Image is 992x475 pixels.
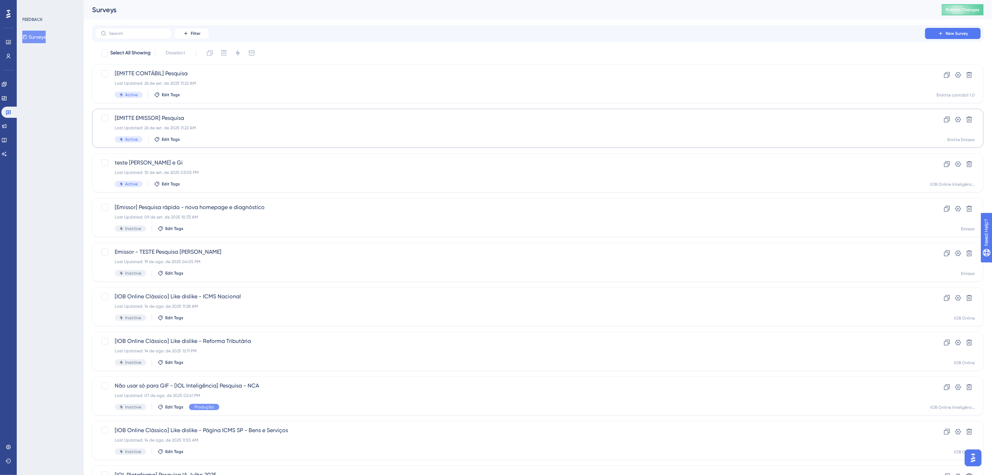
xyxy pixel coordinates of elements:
iframe: UserGuiding AI Assistant Launcher [963,447,984,468]
input: Search [109,31,166,36]
button: Edit Tags [158,404,183,410]
div: Last Updated: 10 de set. de 2025 03:05 PM [115,170,905,175]
span: Produção [195,404,214,410]
button: Edit Tags [154,181,180,187]
span: Inactive [125,360,141,365]
span: Filter [191,31,200,36]
span: Active [125,92,138,98]
div: Last Updated: 09 de set. de 2025 10:33 AM [115,214,905,220]
span: Inactive [125,449,141,454]
button: Edit Tags [154,137,180,142]
button: Filter [174,28,209,39]
div: IOB Online [954,360,975,366]
span: Inactive [125,404,141,410]
div: IOB Online [954,449,975,455]
span: Não usar só para GIF - [IOL Inteligência] Pesquisa - NCA [115,382,905,390]
span: Edit Tags [162,92,180,98]
span: [Emissor] Pesquisa rápida - nova homepage e diagnóstico [115,203,905,212]
div: Emissor [961,226,975,232]
span: Edit Tags [162,137,180,142]
span: Need Help? [16,2,44,10]
span: Inactive [125,270,141,276]
span: Inactive [125,315,141,321]
button: Edit Tags [154,92,180,98]
div: Emittte contábil 1.0 [937,92,975,98]
div: Last Updated: 26 de set. de 2025 11:22 AM [115,125,905,131]
button: Edit Tags [158,449,183,454]
span: Active [125,137,138,142]
div: Surveys [92,5,924,15]
div: IOB Online Inteligência [930,182,975,187]
span: [IOB Online Clássico] Like dislike - ICMS Nacional [115,292,905,301]
span: Edit Tags [165,360,183,365]
div: FEEDBACK [22,17,43,22]
div: IOB Online Inteligência [930,405,975,410]
div: Last Updated: 26 de set. de 2025 11:22 AM [115,81,905,86]
span: [IOB Online Clássico] Like dislike - Página ICMS SP - Bens e Serviços [115,426,905,435]
div: Emitte Emissor [947,137,975,143]
div: Last Updated: 14 de ago. de 2025 11:28 AM [115,304,905,309]
span: Inactive [125,226,141,231]
button: Surveys [22,31,46,43]
span: Deselect [166,49,185,57]
button: New Survey [925,28,981,39]
span: teste [PERSON_NAME] e Gi [115,159,905,167]
button: Edit Tags [158,226,183,231]
span: [EMITTE CONTÁBIL] Pesquisa [115,69,905,78]
span: Active [125,181,138,187]
div: Last Updated: 19 de ago. de 2025 04:05 PM [115,259,905,265]
span: Select All Showing [110,49,151,57]
span: [EMITTE EMISSOR] Pesquisa [115,114,905,122]
span: Publish Changes [946,7,979,13]
span: Edit Tags [165,226,183,231]
span: [IOB Online Clássico] Like dislike - Reforma Tributária [115,337,905,345]
div: Last Updated: 14 de ago. de 2025 11:55 AM [115,437,905,443]
div: Last Updated: 14 de ago. de 2025 12:11 PM [115,348,905,354]
button: Deselect [159,47,191,59]
span: Edit Tags [162,181,180,187]
button: Edit Tags [158,360,183,365]
span: Edit Tags [165,315,183,321]
div: IOB Online [954,315,975,321]
span: Emissor - TESTE Pesquisa [PERSON_NAME] [115,248,905,256]
div: Emissor [961,271,975,276]
span: Edit Tags [165,449,183,454]
span: Edit Tags [165,404,183,410]
div: Last Updated: 07 de ago. de 2025 02:41 PM [115,393,905,398]
button: Publish Changes [942,4,984,15]
button: Edit Tags [158,315,183,321]
span: New Survey [946,31,968,36]
button: Edit Tags [158,270,183,276]
span: Edit Tags [165,270,183,276]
